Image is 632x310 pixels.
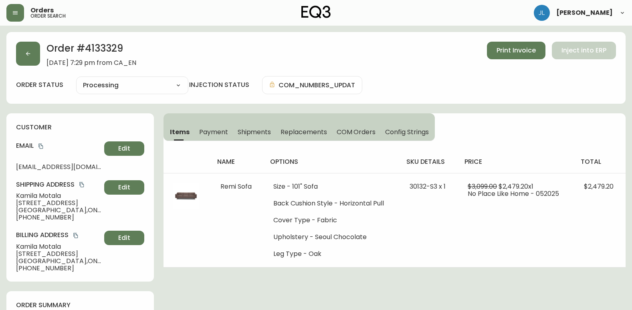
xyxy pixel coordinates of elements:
[281,128,327,136] span: Replacements
[170,128,190,136] span: Items
[16,214,101,221] span: [PHONE_NUMBER]
[16,265,101,272] span: [PHONE_NUMBER]
[581,157,619,166] h4: total
[301,6,331,18] img: logo
[118,234,130,242] span: Edit
[16,192,101,199] span: Kamila Motala
[584,182,614,191] span: $2,479.20
[270,157,394,166] h4: options
[406,157,452,166] h4: sku details
[16,180,101,189] h4: Shipping Address
[16,141,101,150] h4: Email
[16,250,101,258] span: [STREET_ADDRESS]
[46,42,136,59] h2: Order # 4133329
[72,231,80,240] button: copy
[104,180,144,195] button: Edit
[16,301,144,310] h4: order summary
[534,5,550,21] img: 1c9c23e2a847dab86f8017579b61559c
[497,46,536,55] span: Print Invoice
[273,234,390,241] li: Upholstery - Seoul Chocolate
[16,243,101,250] span: Kamila Motala
[273,183,390,190] li: Size - 101" Sofa
[385,128,428,136] span: Config Strings
[217,157,257,166] h4: name
[189,81,249,89] h4: injection status
[16,123,144,132] h4: customer
[410,182,446,191] span: 30132-S3 x 1
[30,7,54,14] span: Orders
[46,59,136,66] span: [DATE] 7:29 pm from CA_EN
[16,163,101,171] span: [EMAIL_ADDRESS][DOMAIN_NAME]
[464,157,568,166] h4: price
[220,182,252,191] span: Remi Sofa
[273,217,390,224] li: Cover Type - Fabric
[78,181,86,189] button: copy
[337,128,376,136] span: COM Orders
[468,182,497,191] span: $3,099.00
[104,231,144,245] button: Edit
[173,183,199,209] img: 8d46458f-cada-4904-99b2-b0d0c6d6d6e7.jpg
[16,81,63,89] label: order status
[499,182,533,191] span: $2,479.20 x 1
[487,42,545,59] button: Print Invoice
[238,128,271,136] span: Shipments
[556,10,613,16] span: [PERSON_NAME]
[199,128,228,136] span: Payment
[37,142,45,150] button: copy
[468,189,559,198] span: No Place Like Home - 052025
[16,231,101,240] h4: Billing Address
[104,141,144,156] button: Edit
[30,14,66,18] h5: order search
[118,183,130,192] span: Edit
[16,207,101,214] span: [GEOGRAPHIC_DATA] , ON , K1Y 2C1 , CA
[273,250,390,258] li: Leg Type - Oak
[16,199,101,207] span: [STREET_ADDRESS]
[273,200,390,207] li: Back Cushion Style - Horizontal Pull
[118,144,130,153] span: Edit
[16,258,101,265] span: [GEOGRAPHIC_DATA] , ON , K1Y 2C1 , CA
